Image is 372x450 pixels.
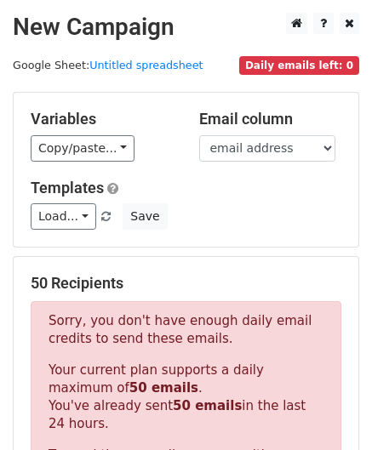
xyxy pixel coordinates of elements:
h2: New Campaign [13,13,359,42]
strong: 50 emails [173,398,242,413]
a: Copy/paste... [31,135,134,162]
strong: 50 emails [129,380,198,396]
h5: Email column [199,110,342,128]
a: Untitled spreadsheet [89,59,203,71]
span: Daily emails left: 0 [239,56,359,75]
p: Your current plan supports a daily maximum of . You've already sent in the last 24 hours. [49,362,323,433]
h5: Variables [31,110,174,128]
small: Google Sheet: [13,59,203,71]
a: Load... [31,203,96,230]
a: Templates [31,179,104,197]
a: Daily emails left: 0 [239,59,359,71]
p: Sorry, you don't have enough daily email credits to send these emails. [49,312,323,348]
h5: 50 Recipients [31,274,341,293]
button: Save [123,203,167,230]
